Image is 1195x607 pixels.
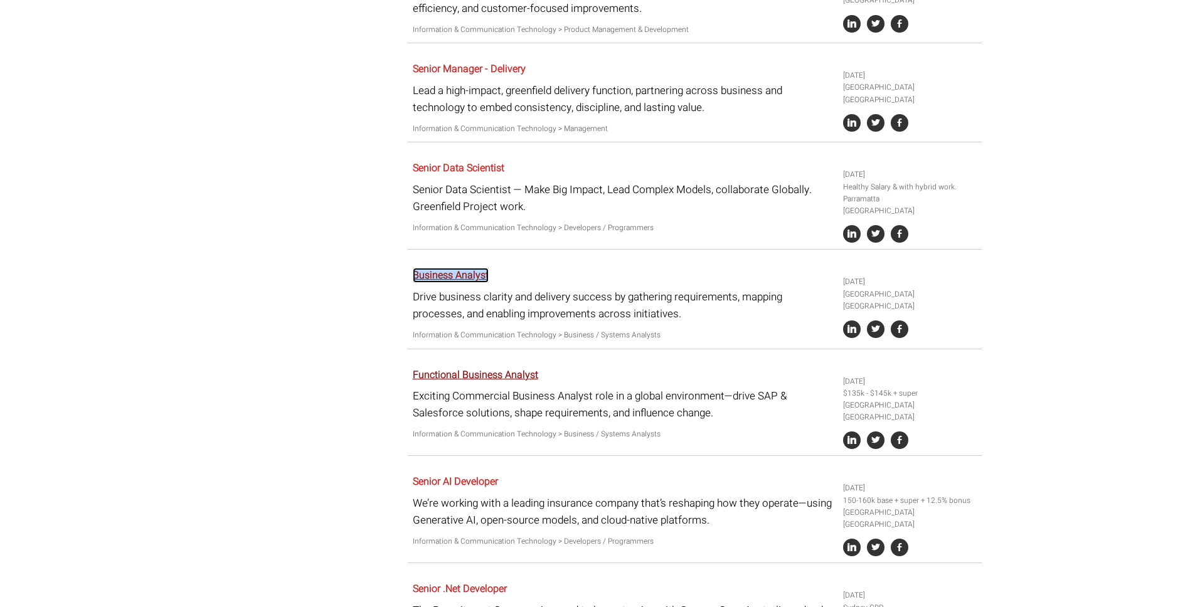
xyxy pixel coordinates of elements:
li: [DATE] [843,70,977,82]
a: Business Analyst [413,268,489,283]
li: [GEOGRAPHIC_DATA] [GEOGRAPHIC_DATA] [843,507,977,530]
li: [DATE] [843,169,977,181]
p: We’re working with a leading insurance company that’s reshaping how they operate—using Generative... [413,495,834,529]
p: Lead a high-impact, greenfield delivery function, partnering across business and technology to em... [413,82,834,116]
p: Exciting Commercial Business Analyst role in a global environment—drive SAP & Salesforce solution... [413,388,834,421]
a: Senior Manager - Delivery [413,61,526,77]
li: $135k - $145k + super [843,388,977,399]
p: Information & Communication Technology > Developers / Programmers [413,536,834,547]
p: Information & Communication Technology > Business / Systems Analysts [413,329,834,341]
li: Parramatta [GEOGRAPHIC_DATA] [843,193,977,217]
li: [GEOGRAPHIC_DATA] [GEOGRAPHIC_DATA] [843,399,977,423]
li: [GEOGRAPHIC_DATA] [GEOGRAPHIC_DATA] [843,82,977,105]
a: Functional Business Analyst [413,367,538,383]
li: [DATE] [843,376,977,388]
li: [DATE] [843,589,977,601]
p: Information & Communication Technology > Management [413,123,834,135]
li: 150-160k base + super + 12.5% bonus [843,495,977,507]
p: Information & Communication Technology > Developers / Programmers [413,222,834,234]
p: Information & Communication Technology > Business / Systems Analysts [413,428,834,440]
p: Drive business clarity and delivery success by gathering requirements, mapping processes, and ena... [413,288,834,322]
a: Senior Data Scientist [413,161,504,176]
li: [GEOGRAPHIC_DATA] [GEOGRAPHIC_DATA] [843,288,977,312]
li: Healthy Salary & with hybrid work. [843,181,977,193]
a: Senior AI Developer [413,474,498,489]
p: Information & Communication Technology > Product Management & Development [413,24,834,36]
p: Senior Data Scientist — Make Big Impact, Lead Complex Models, collaborate Globally. Greenfield Pr... [413,181,834,215]
a: Senior .Net Developer [413,581,507,596]
li: [DATE] [843,276,977,288]
li: [DATE] [843,482,977,494]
